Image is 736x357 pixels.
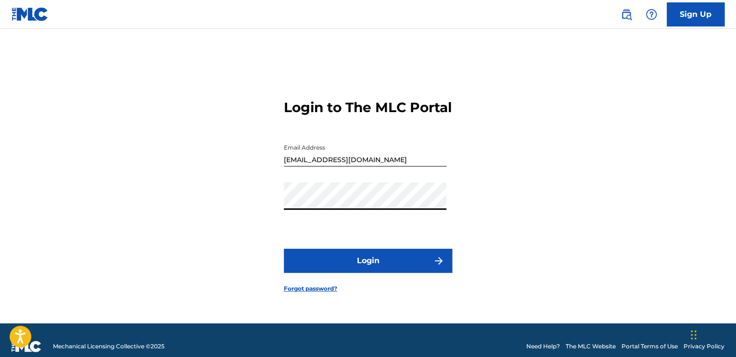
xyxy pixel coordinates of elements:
img: logo [12,341,41,352]
a: Need Help? [526,342,560,351]
img: f7272a7cc735f4ea7f67.svg [433,255,444,267]
a: The MLC Website [566,342,616,351]
a: Portal Terms of Use [622,342,678,351]
div: Drag [691,320,697,349]
a: Forgot password? [284,284,337,293]
a: Sign Up [667,2,724,26]
a: Public Search [617,5,636,24]
h3: Login to The MLC Portal [284,99,452,116]
iframe: Chat Widget [688,311,736,357]
a: Privacy Policy [684,342,724,351]
div: Help [642,5,661,24]
span: Mechanical Licensing Collective © 2025 [53,342,165,351]
img: search [621,9,632,20]
img: help [646,9,657,20]
button: Login [284,249,452,273]
img: MLC Logo [12,7,49,21]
